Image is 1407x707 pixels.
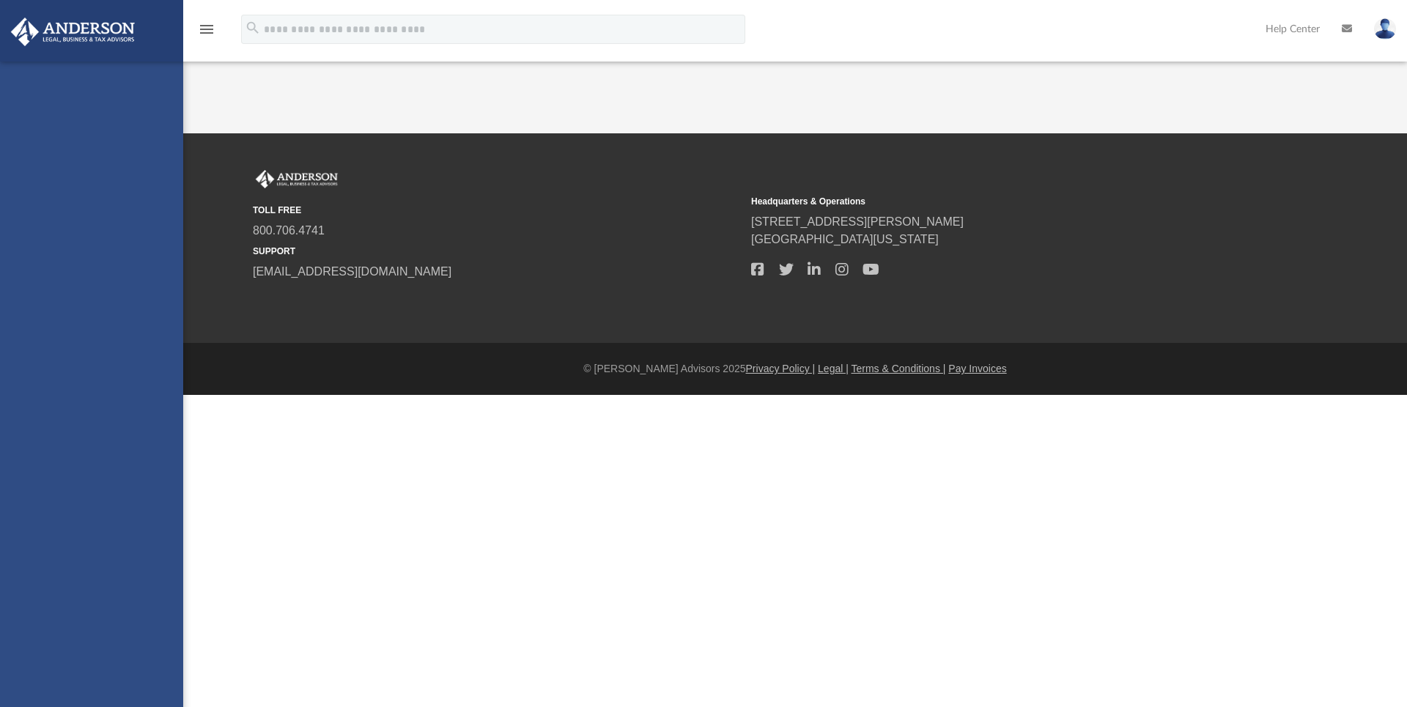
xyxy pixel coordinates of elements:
[751,215,964,228] a: [STREET_ADDRESS][PERSON_NAME]
[253,265,451,278] a: [EMAIL_ADDRESS][DOMAIN_NAME]
[751,233,939,245] a: [GEOGRAPHIC_DATA][US_STATE]
[183,361,1407,377] div: © [PERSON_NAME] Advisors 2025
[253,204,741,217] small: TOLL FREE
[852,363,946,374] a: Terms & Conditions |
[245,20,261,36] i: search
[818,363,849,374] a: Legal |
[253,245,741,258] small: SUPPORT
[7,18,139,46] img: Anderson Advisors Platinum Portal
[1374,18,1396,40] img: User Pic
[746,363,816,374] a: Privacy Policy |
[751,195,1239,208] small: Headquarters & Operations
[198,21,215,38] i: menu
[198,28,215,38] a: menu
[253,224,325,237] a: 800.706.4741
[948,363,1006,374] a: Pay Invoices
[253,170,341,189] img: Anderson Advisors Platinum Portal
